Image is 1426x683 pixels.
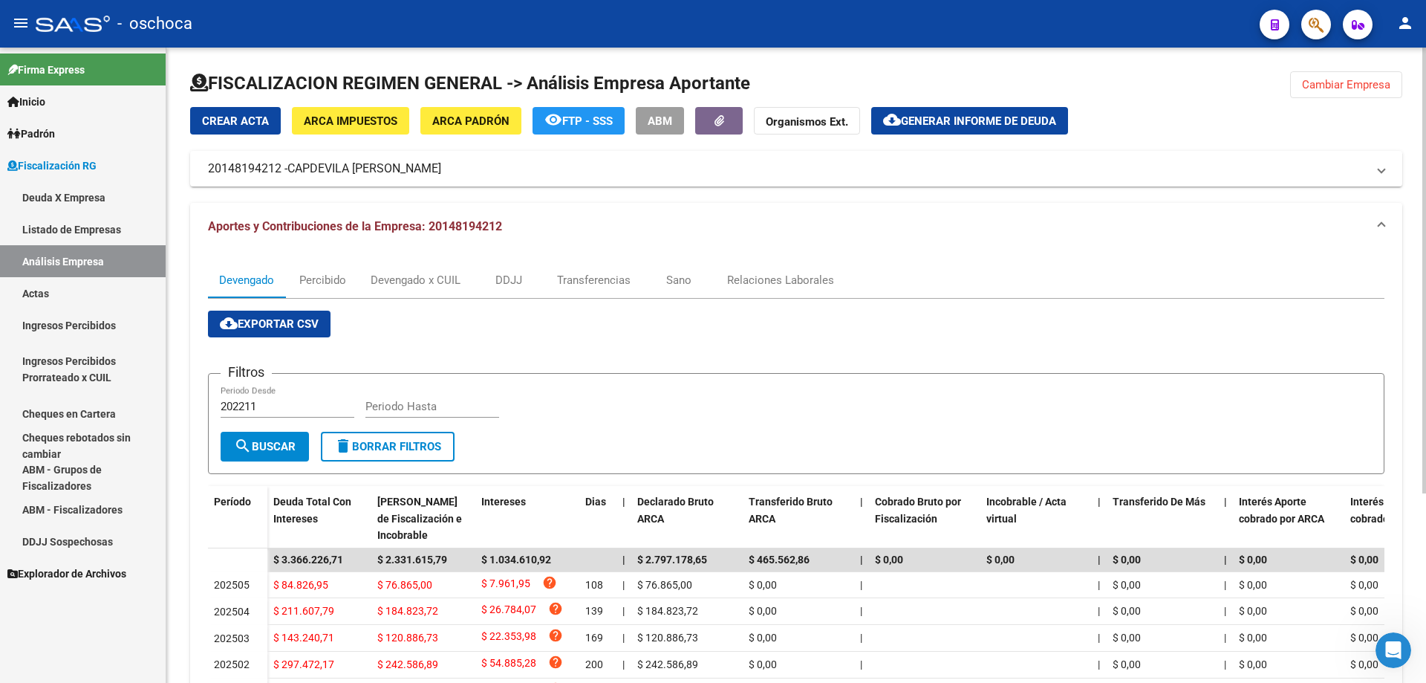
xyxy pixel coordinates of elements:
[1113,554,1141,566] span: $ 0,00
[481,628,536,648] span: $ 22.353,98
[727,272,834,288] div: Relaciones Laborales
[548,655,563,670] i: help
[377,605,438,617] span: $ 184.823,72
[190,71,750,95] h1: FISCALIZACION REGIMEN GENERAL -> Análisis Empresa Aportante
[287,161,441,177] span: CAPDEVILA [PERSON_NAME]
[219,272,274,288] div: Devengado
[1224,496,1227,508] span: |
[637,554,707,566] span: $ 2.797.178,65
[636,107,684,135] button: ABM
[267,486,371,551] datatable-header-cell: Deuda Total Con Intereses
[190,203,1402,250] mat-expansion-panel-header: Aportes y Contribuciones de la Empresa: 20148194212
[1113,579,1141,591] span: $ 0,00
[860,605,862,617] span: |
[986,554,1015,566] span: $ 0,00
[585,605,603,617] span: 139
[432,114,509,128] span: ARCA Padrón
[1098,605,1100,617] span: |
[208,486,267,548] datatable-header-cell: Período
[1396,14,1414,32] mat-icon: person
[481,496,526,508] span: Intereses
[562,114,613,128] span: FTP - SSS
[273,554,343,566] span: $ 3.366.226,71
[1233,486,1344,551] datatable-header-cell: Interés Aporte cobrado por ARCA
[220,314,238,332] mat-icon: cloud_download
[749,632,777,644] span: $ 0,00
[321,432,455,462] button: Borrar Filtros
[214,496,251,508] span: Período
[1290,71,1402,98] button: Cambiar Empresa
[7,566,126,582] span: Explorador de Archivos
[622,632,625,644] span: |
[214,606,250,618] span: 202504
[273,496,351,525] span: Deuda Total Con Intereses
[860,579,862,591] span: |
[585,579,603,591] span: 108
[420,107,521,135] button: ARCA Padrón
[221,432,309,462] button: Buscar
[7,126,55,142] span: Padrón
[214,658,250,670] span: 202502
[214,632,250,644] span: 202503
[637,579,692,591] span: $ 76.865,00
[637,496,714,525] span: Declarado Bruto ARCA
[1098,496,1101,508] span: |
[860,496,863,508] span: |
[208,219,502,233] span: Aportes y Contribuciones de la Empresa: 20148194212
[371,272,460,288] div: Devengado x CUIL
[622,579,625,591] span: |
[637,632,698,644] span: $ 120.886,73
[190,107,281,135] button: Crear Acta
[334,440,441,453] span: Borrar Filtros
[1092,486,1107,551] datatable-header-cell: |
[1350,632,1378,644] span: $ 0,00
[1218,486,1233,551] datatable-header-cell: |
[1239,658,1267,670] span: $ 0,00
[1098,579,1100,591] span: |
[1113,496,1205,508] span: Transferido De Más
[1375,632,1411,668] iframe: Intercom live chat
[1113,605,1141,617] span: $ 0,00
[986,496,1067,525] span: Incobrable / Acta virtual
[1239,605,1267,617] span: $ 0,00
[208,161,1367,177] mat-panel-title: 20148194212 -
[481,655,536,675] span: $ 54.885,28
[749,605,777,617] span: $ 0,00
[980,486,1092,551] datatable-header-cell: Incobrable / Acta virtual
[1239,554,1267,566] span: $ 0,00
[869,486,980,551] datatable-header-cell: Cobrado Bruto por Fiscalización
[648,114,672,128] span: ABM
[631,486,743,551] datatable-header-cell: Declarado Bruto ARCA
[1113,658,1141,670] span: $ 0,00
[749,658,777,670] span: $ 0,00
[557,272,631,288] div: Transferencias
[1350,658,1378,670] span: $ 0,00
[377,496,462,542] span: [PERSON_NAME] de Fiscalización e Incobrable
[273,658,334,670] span: $ 297.472,17
[585,632,603,644] span: 169
[1224,605,1226,617] span: |
[495,272,522,288] div: DDJJ
[875,554,903,566] span: $ 0,00
[579,486,616,551] datatable-header-cell: Dias
[749,554,810,566] span: $ 465.562,86
[12,14,30,32] mat-icon: menu
[622,554,625,566] span: |
[220,317,319,331] span: Exportar CSV
[1224,554,1227,566] span: |
[766,115,848,129] strong: Organismos Ext.
[7,94,45,110] span: Inicio
[860,658,862,670] span: |
[377,632,438,644] span: $ 120.886,73
[548,628,563,643] i: help
[1350,579,1378,591] span: $ 0,00
[743,486,854,551] datatable-header-cell: Transferido Bruto ARCA
[221,362,272,383] h3: Filtros
[1239,632,1267,644] span: $ 0,00
[854,486,869,551] datatable-header-cell: |
[304,114,397,128] span: ARCA Impuestos
[190,151,1402,187] mat-expansion-panel-header: 20148194212 -CAPDEVILA [PERSON_NAME]
[1239,579,1267,591] span: $ 0,00
[1098,658,1100,670] span: |
[585,658,603,670] span: 200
